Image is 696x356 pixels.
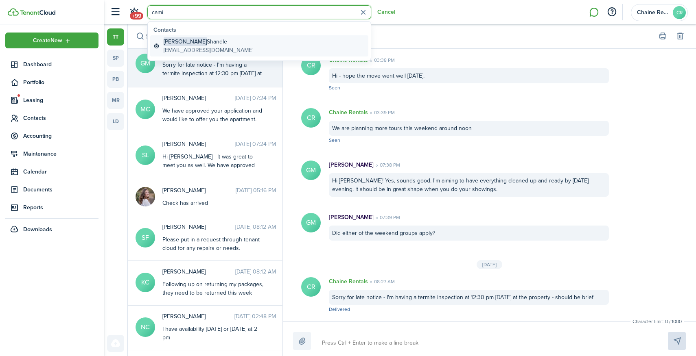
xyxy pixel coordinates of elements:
[5,200,98,215] a: Reports
[162,312,234,321] span: Natalya Cupido
[329,213,374,221] p: [PERSON_NAME]
[107,50,124,67] a: sp
[377,9,395,15] button: Cancel
[329,108,368,117] p: Chaine Rentals
[23,150,98,158] span: Maintenance
[235,223,276,231] time: [DATE] 08:12 AM
[147,5,371,19] input: Search for anything...
[477,260,502,269] div: [DATE]
[301,56,321,75] avatar-text: CR
[637,10,670,15] span: Chaine Rentals
[128,24,282,48] input: search
[5,33,98,48] button: Open menu
[134,31,146,42] button: Search
[23,203,98,212] span: Reports
[23,225,52,234] span: Downloads
[329,84,340,91] span: Seen
[368,109,395,116] time: 03:39 PM
[605,5,619,19] button: Open resource center
[301,108,321,128] avatar-text: CR
[23,114,98,122] span: Contacts
[235,140,276,148] time: [DATE] 07:24 PM
[162,325,264,342] div: I have availability [DATE] or [DATE] at 2 pm
[329,137,340,144] span: Seen
[329,290,609,305] div: Sorry for late notice - I'm having a termite inspection at 12:30 pm [DATE] at the property - shou...
[374,214,400,221] time: 07:39 PM
[657,31,668,42] button: Print
[136,228,155,247] avatar-text: SF
[374,161,400,169] time: 07:38 PM
[235,94,276,102] time: [DATE] 07:24 PM
[126,2,142,23] a: Notifications
[162,235,264,252] div: Please put in a request through tenant cloud for any repairs or needs.
[33,38,62,43] span: Create New
[329,121,609,136] div: We are planning more tours this weekend around noon
[23,167,98,176] span: Calendar
[235,267,276,276] time: [DATE] 08:12 AM
[136,317,155,337] avatar-text: NC
[107,28,124,46] a: tt
[368,56,395,64] time: 03:38 PM
[301,213,321,232] avatar-text: GM
[23,132,98,140] span: Accounting
[630,318,684,325] small: Character limit: 0 / 1000
[162,152,264,246] div: Hi [PERSON_NAME] - It was great to meet you as well. We have approved your application and would ...
[236,186,276,195] time: [DATE] 05:16 PM
[164,37,207,46] span: [PERSON_NAME]
[136,187,155,206] img: Isabelle Geoghegan
[162,223,235,231] span: sydney fonseca
[162,199,264,207] div: Check has arrived
[8,8,19,16] img: TenantCloud
[329,277,368,286] p: Chaine Rentals
[162,106,264,192] div: We have approved your application and would like to offer you the apartment. We can put a lease t...
[107,92,124,109] a: mr
[130,12,143,20] span: +99
[23,78,98,87] span: Portfolio
[162,267,235,276] span: Kate Coleman
[234,312,276,321] time: [DATE] 02:48 PM
[329,68,609,83] div: Hi - hope the move went well [DATE].
[329,173,609,197] div: Hi [PERSON_NAME]! Yes, sounds good. I'm aiming to have everything cleaned up and ready by [DATE] ...
[5,56,98,72] a: Dashboard
[23,60,98,69] span: Dashboard
[162,140,235,148] span: Susan Landry
[674,31,686,42] button: Delete
[107,4,123,20] button: Open sidebar
[329,161,374,169] p: [PERSON_NAME]
[673,6,686,19] avatar-text: CR
[301,277,321,297] avatar-text: CR
[107,113,124,130] a: ld
[153,26,368,34] global-search-list-title: Contacts
[162,280,264,297] div: Following up on returning my packages, they need to be returned this week
[107,71,124,88] a: pb
[357,6,370,19] button: Clear search
[20,10,55,15] img: TenantCloud
[136,54,155,73] avatar-text: GM
[368,278,395,285] time: 08:27 AM
[162,186,236,195] span: Isabelle Geoghegan
[136,273,155,292] avatar-text: KC
[164,46,253,54] global-search-item-description: [EMAIL_ADDRESS][DOMAIN_NAME]
[162,61,264,86] div: Sorry for late notice - I'm having a termite inspection at 12:30 pm [DATE] at the property - shou...
[136,100,155,119] avatar-text: MC
[162,94,235,102] span: Michele Cusi
[23,96,98,104] span: Leasing
[23,185,98,194] span: Documents
[150,35,368,56] a: [PERSON_NAME]Shandle[EMAIL_ADDRESS][DOMAIN_NAME]
[329,306,350,313] span: Delivered
[301,161,321,180] avatar-text: GM
[136,145,155,165] avatar-text: SL
[329,226,609,241] div: Did either of the weekend groups apply?
[164,37,253,46] global-search-item-title: Shandle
